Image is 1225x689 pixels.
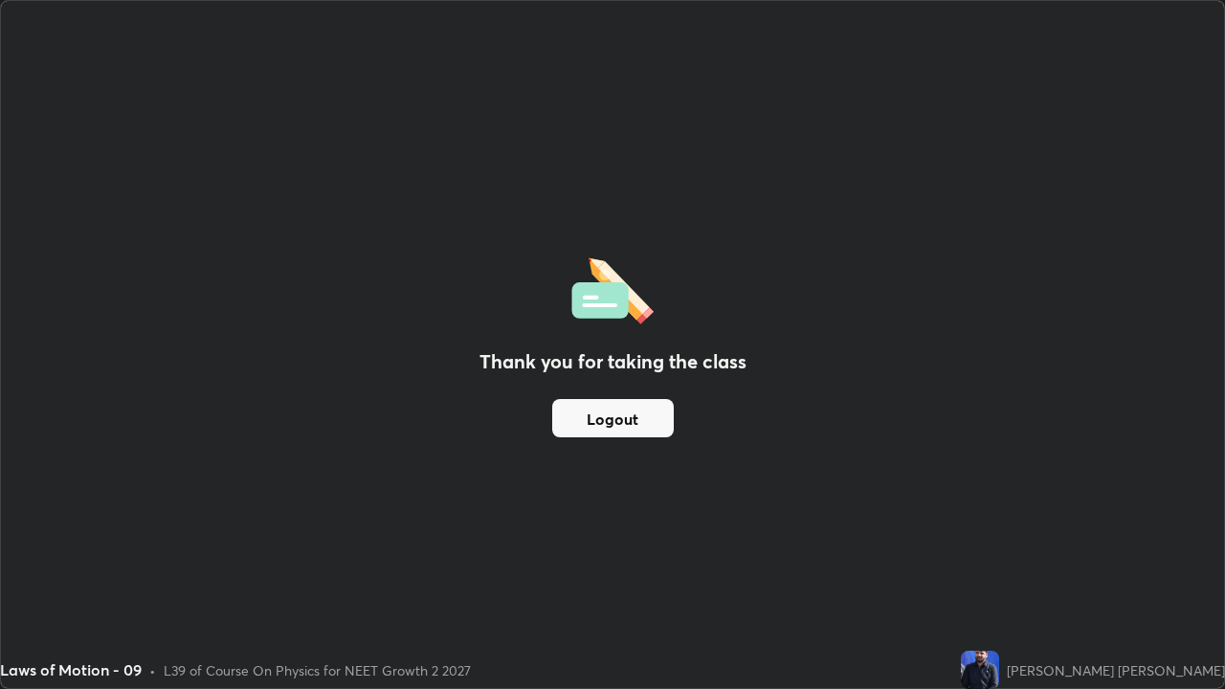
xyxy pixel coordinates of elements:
img: f34a0ffe40ef4429b3e21018fb94e939.jpg [961,651,999,689]
div: • [149,660,156,680]
div: [PERSON_NAME] [PERSON_NAME] [1007,660,1225,680]
img: offlineFeedback.1438e8b3.svg [571,252,654,324]
h2: Thank you for taking the class [479,347,746,376]
div: L39 of Course On Physics for NEET Growth 2 2027 [164,660,471,680]
button: Logout [552,399,674,437]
